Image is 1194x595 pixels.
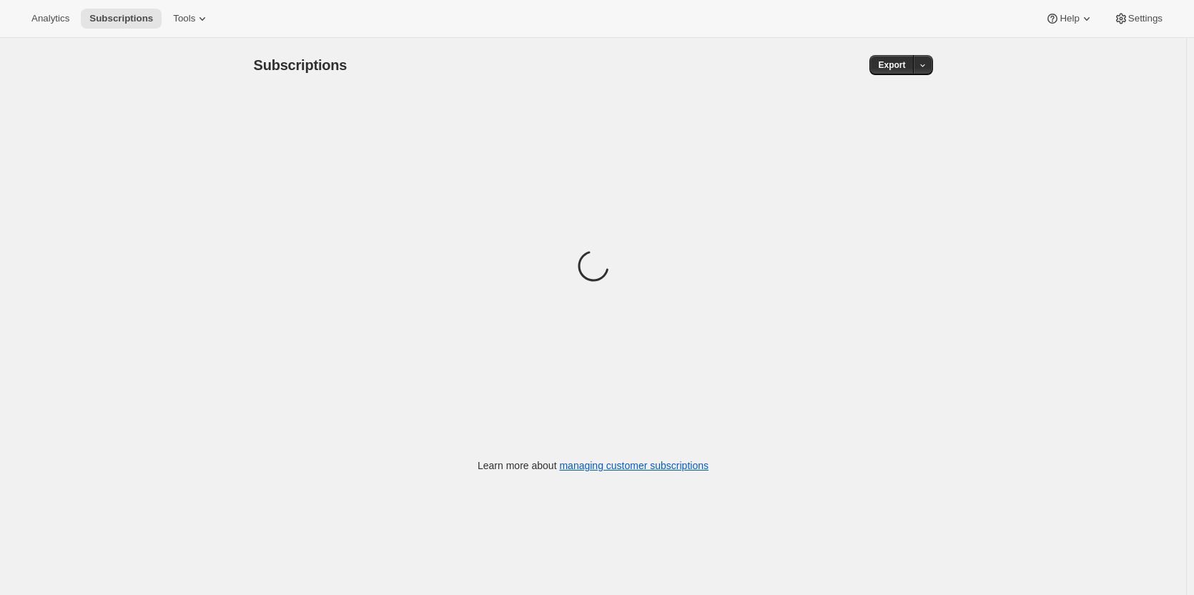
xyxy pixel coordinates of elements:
[869,55,914,75] button: Export
[173,13,195,24] span: Tools
[559,460,709,471] a: managing customer subscriptions
[81,9,162,29] button: Subscriptions
[1037,9,1102,29] button: Help
[254,57,347,73] span: Subscriptions
[23,9,78,29] button: Analytics
[89,13,153,24] span: Subscriptions
[1060,13,1079,24] span: Help
[31,13,69,24] span: Analytics
[878,59,905,71] span: Export
[164,9,218,29] button: Tools
[1128,13,1163,24] span: Settings
[1105,9,1171,29] button: Settings
[478,458,709,473] p: Learn more about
